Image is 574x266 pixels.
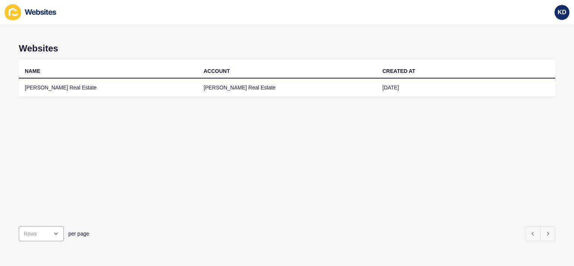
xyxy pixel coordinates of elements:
[19,79,198,97] td: [PERSON_NAME] Real Estate
[25,67,40,75] div: NAME
[19,43,555,54] h1: Websites
[382,67,415,75] div: CREATED AT
[376,79,555,97] td: [DATE]
[557,9,566,16] span: KD
[19,226,64,241] div: open menu
[198,79,376,97] td: [PERSON_NAME] Real Estate
[68,230,89,237] span: per page
[204,67,230,75] div: ACCOUNT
